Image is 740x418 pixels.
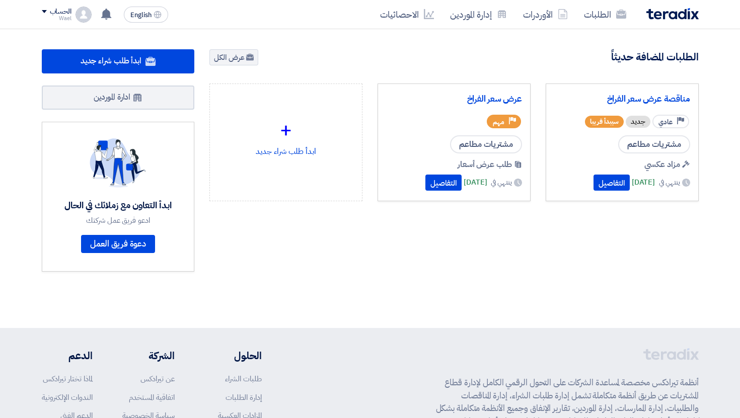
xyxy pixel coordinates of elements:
[64,216,171,225] div: ادعو فريق عمل شركتك
[450,135,522,153] span: مشتريات مطاعم
[42,392,93,403] a: الندوات الإلكترونية
[130,12,152,19] span: English
[515,3,576,26] a: الأوردرات
[618,135,690,153] span: مشتريات مطاعم
[659,177,680,188] span: ينتهي في
[611,50,699,63] h4: الطلبات المضافة حديثاً
[42,86,195,110] a: ادارة الموردين
[76,7,92,23] img: profile_test.png
[124,7,168,23] button: English
[225,373,262,384] a: طلبات الشراء
[43,373,93,384] a: لماذا تختار تيرادكس
[129,392,175,403] a: اتفاقية المستخدم
[425,175,462,191] button: التفاصيل
[626,116,650,128] div: جديد
[464,177,487,188] span: [DATE]
[632,177,655,188] span: [DATE]
[90,138,146,188] img: invite_your_team.svg
[50,8,71,16] div: الحساب
[218,115,354,145] div: +
[386,94,522,104] a: عرض سعر الفراخ
[493,117,504,127] span: مهم
[205,348,262,363] li: الحلول
[554,94,690,104] a: مناقصة عرض سعر الفراخ
[218,92,354,181] div: ابدأ طلب شراء جديد
[644,158,680,171] span: مزاد عكسي
[140,373,175,384] a: عن تيرادكس
[646,8,699,20] img: Teradix logo
[209,49,258,65] a: عرض الكل
[81,235,156,253] a: دعوة فريق العمل
[594,175,630,191] button: التفاصيل
[372,3,442,26] a: الاحصائيات
[64,200,171,211] div: ابدأ التعاون مع زملائك في الحال
[42,16,71,21] div: Wael
[658,117,673,127] span: عادي
[122,348,175,363] li: الشركة
[442,3,515,26] a: إدارة الموردين
[226,392,262,403] a: إدارة الطلبات
[576,3,634,26] a: الطلبات
[42,348,93,363] li: الدعم
[585,116,624,128] span: سيبدأ قريبا
[458,158,512,171] span: طلب عرض أسعار
[81,55,141,67] span: ابدأ طلب شراء جديد
[491,177,511,188] span: ينتهي في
